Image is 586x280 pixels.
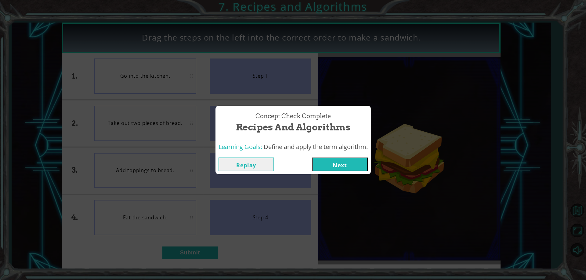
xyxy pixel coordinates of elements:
span: Concept Check Complete [255,112,331,121]
button: Replay [219,158,274,171]
span: Learning Goals: [219,143,262,151]
span: Recipes and Algorithms [236,121,350,134]
span: Define and apply the term algorithm. [264,143,368,151]
button: Next [312,158,368,171]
